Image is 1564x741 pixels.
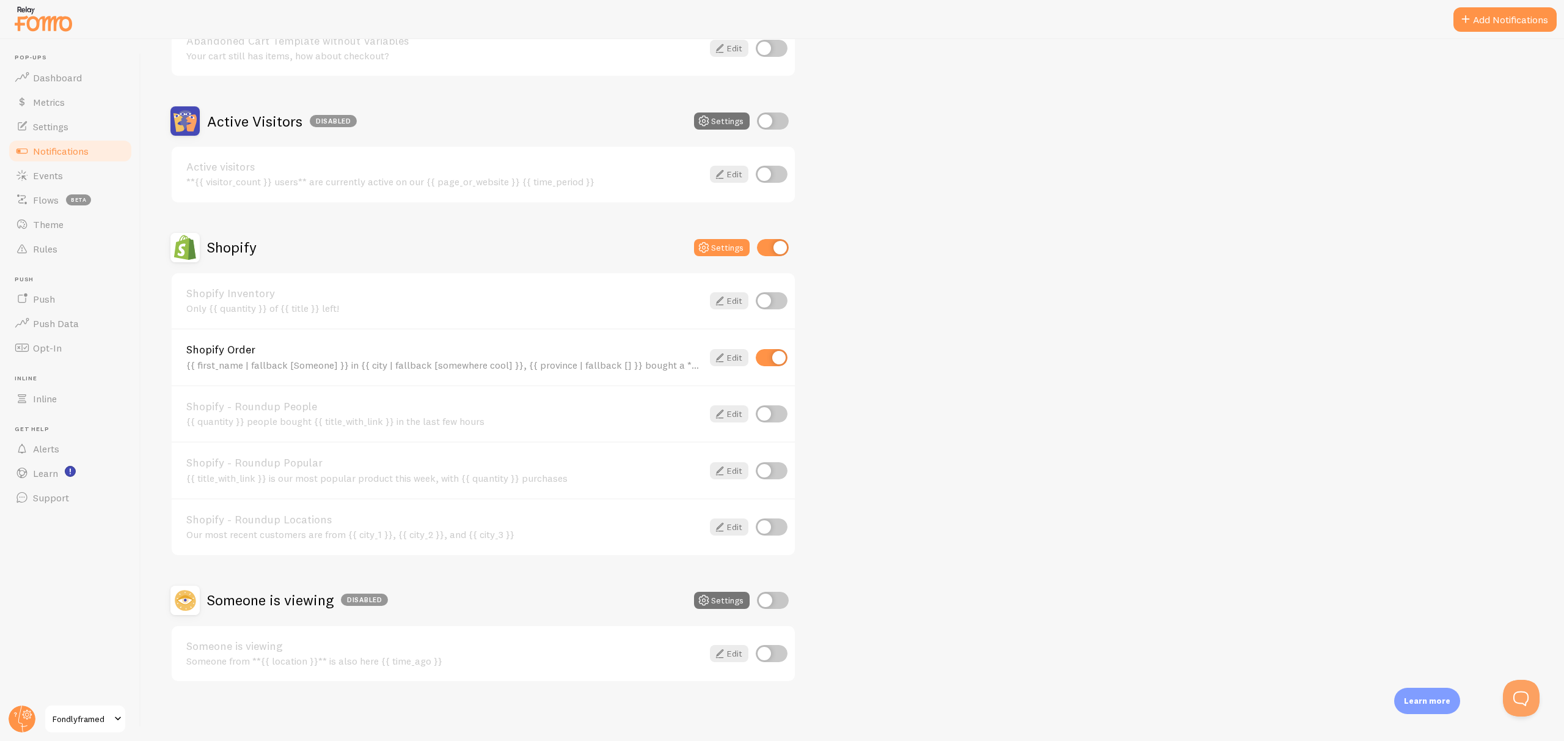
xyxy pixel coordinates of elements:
[13,3,74,34] img: fomo-relay-logo-orange.svg
[710,518,748,536] a: Edit
[186,176,703,187] div: **{{ visitor_count }} users** are currently active on our {{ page_or_website }} {{ time_period }}
[53,712,111,726] span: Fondlyframed
[186,161,703,172] a: Active visitors
[7,188,133,212] a: Flows beta
[186,416,703,427] div: {{ quantity }} people bought {{ title_with_link }} in the last few hours
[33,96,65,108] span: Metrics
[7,139,133,163] a: Notifications
[33,317,79,330] span: Push Data
[341,594,388,606] div: Disabled
[170,233,200,262] img: Shopify
[186,514,703,525] a: Shopify - Roundup Locations
[15,54,133,62] span: Pop-ups
[7,485,133,510] a: Support
[33,293,55,305] span: Push
[7,114,133,139] a: Settings
[170,586,200,615] img: Someone is viewing
[7,163,133,188] a: Events
[186,641,703,652] a: Someone is viewing
[186,401,703,412] a: Shopify - Roundup People
[7,237,133,261] a: Rules
[33,218,64,230] span: Theme
[694,112,750,130] button: Settings
[33,243,57,255] span: Rules
[15,426,133,433] span: Get Help
[7,311,133,336] a: Push Data
[33,492,69,504] span: Support
[710,349,748,366] a: Edit
[170,106,200,136] img: Active Visitors
[186,529,703,540] div: Our most recent customers are from {{ city_1 }}, {{ city_2 }}, and {{ city_3 }}
[33,342,62,354] span: Opt-In
[33,120,68,133] span: Settings
[7,212,133,237] a: Theme
[186,655,703,666] div: Someone from **{{ location }}** is also here {{ time_ago }}
[7,65,133,90] a: Dashboard
[186,50,703,61] div: Your cart still has items, how about checkout?
[7,90,133,114] a: Metrics
[186,288,703,299] a: Shopify Inventory
[186,457,703,468] a: Shopify - Roundup Popular
[33,72,82,84] span: Dashboard
[44,704,126,734] a: Fondlyframed
[33,393,57,405] span: Inline
[1394,688,1460,714] div: Learn more
[1404,695,1450,707] p: Learn more
[310,115,357,127] div: Disabled
[15,276,133,284] span: Push
[710,462,748,479] a: Edit
[7,437,133,461] a: Alerts
[7,336,133,360] a: Opt-In
[186,359,703,370] div: {{ first_name | fallback [Someone] }} in {{ city | fallback [somewhere cool] }}, {{ province | fa...
[33,169,63,182] span: Events
[710,40,748,57] a: Edit
[207,238,257,257] h2: Shopify
[710,166,748,183] a: Edit
[186,35,703,46] a: Abandoned Cart Template without Variables
[1503,680,1540,717] iframe: Help Scout Beacon - Open
[710,292,748,309] a: Edit
[7,386,133,411] a: Inline
[33,443,59,455] span: Alerts
[33,145,89,157] span: Notifications
[33,467,58,479] span: Learn
[207,112,357,131] h2: Active Visitors
[186,303,703,314] div: Only {{ quantity }} of {{ title }} left!
[186,344,703,355] a: Shopify Order
[66,194,91,205] span: beta
[710,405,748,422] a: Edit
[207,591,388,610] h2: Someone is viewing
[710,645,748,662] a: Edit
[694,592,750,609] button: Settings
[15,375,133,383] span: Inline
[186,473,703,484] div: {{ title_with_link }} is our most popular product this week, with {{ quantity }} purchases
[7,287,133,311] a: Push
[7,461,133,485] a: Learn
[33,194,59,206] span: Flows
[65,466,76,477] svg: <p>Watch New Feature Tutorials!</p>
[694,239,750,256] button: Settings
